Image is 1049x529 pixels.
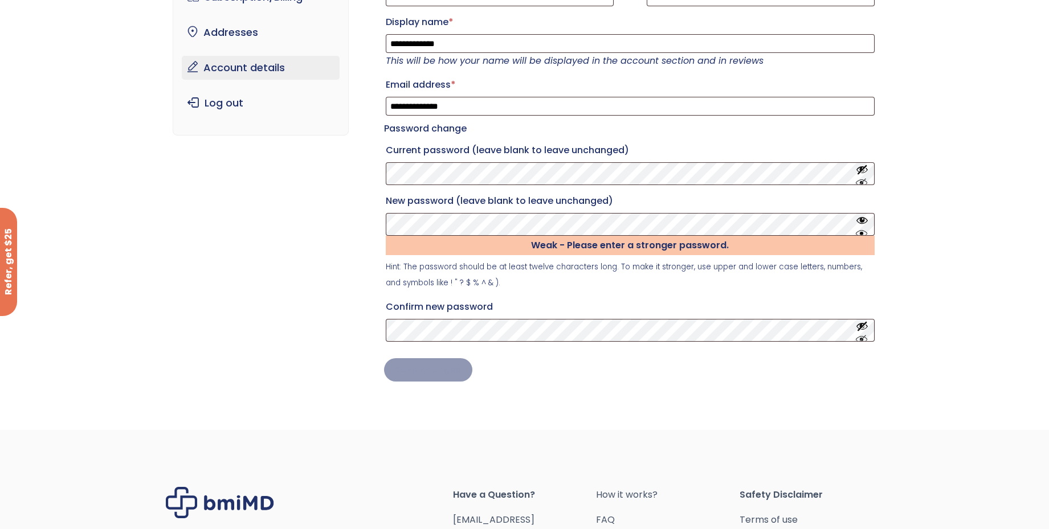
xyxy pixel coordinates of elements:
button: Hide password [856,214,868,235]
a: Log out [182,91,340,115]
a: Addresses [182,20,340,44]
a: Terms of use [740,512,883,528]
a: FAQ [596,512,740,528]
label: Display name [386,13,875,31]
label: Confirm new password [386,298,875,316]
label: Email address [386,76,875,94]
a: How it works? [596,487,740,503]
em: This will be how your name will be displayed in the account section and in reviews [386,54,764,67]
legend: Password change [384,121,467,137]
button: Show password [856,319,868,341]
span: Safety Disclaimer [740,487,883,503]
span: Have a Question? [453,487,597,503]
img: Brand Logo [166,487,274,518]
a: Account details [182,56,340,80]
label: Current password (leave blank to leave unchanged) [386,141,875,159]
button: Save changes [384,358,472,382]
label: New password (leave blank to leave unchanged) [386,192,875,210]
div: Weak - Please enter a stronger password. [386,236,875,255]
small: Hint: The password should be at least twelve characters long. To make it stronger, use upper and ... [386,259,875,291]
button: Show password [856,163,868,184]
